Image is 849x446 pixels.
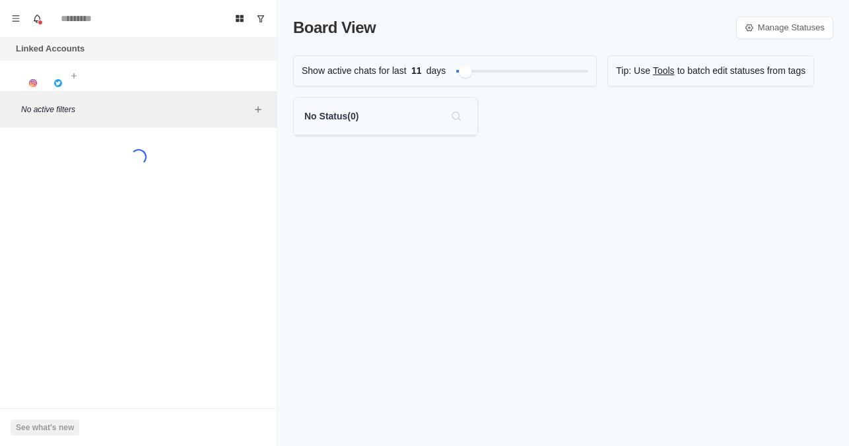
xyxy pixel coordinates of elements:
button: Menu [5,8,26,29]
p: to batch edit statuses from tags [677,64,806,78]
p: Tip: Use [616,64,650,78]
p: days [426,64,446,78]
button: Add filters [250,102,266,117]
p: No Status ( 0 ) [304,110,358,123]
button: Notifications [26,8,48,29]
img: picture [54,79,62,87]
a: Manage Statuses [736,16,833,39]
button: See what's new [11,420,79,435]
p: No active filters [21,104,250,115]
img: picture [29,79,37,87]
span: 11 [407,64,426,78]
a: Tools [653,64,675,78]
button: Add account [66,68,82,84]
div: Filter by activity days [459,65,472,78]
button: Search [446,106,467,127]
p: Linked Accounts [16,42,85,55]
button: Show unread conversations [250,8,271,29]
p: Board View [293,16,376,40]
p: Show active chats for last [302,64,407,78]
button: Board View [229,8,250,29]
